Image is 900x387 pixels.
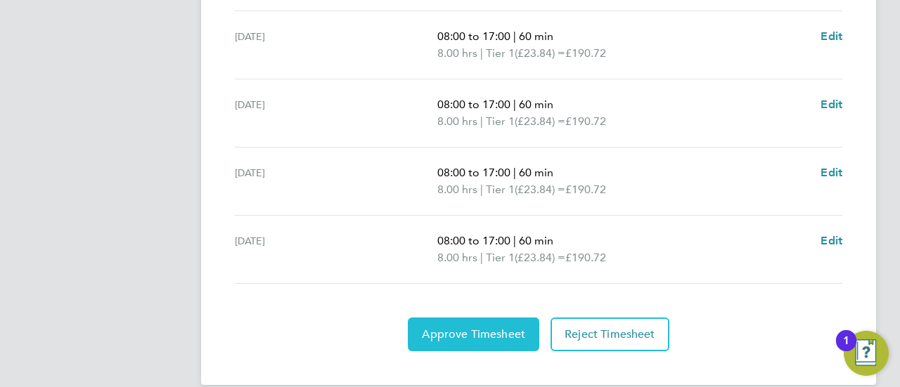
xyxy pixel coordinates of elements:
[513,98,516,111] span: |
[437,114,477,128] span: 8.00 hrs
[515,251,565,264] span: (£23.84) =
[486,249,515,266] span: Tier 1
[565,183,606,196] span: £190.72
[235,28,437,62] div: [DATE]
[519,29,553,43] span: 60 min
[486,181,515,198] span: Tier 1
[551,317,669,351] button: Reject Timesheet
[422,327,525,341] span: Approve Timesheet
[513,234,516,247] span: |
[565,114,606,128] span: £190.72
[821,232,842,249] a: Edit
[821,96,842,113] a: Edit
[437,98,510,111] span: 08:00 to 17:00
[565,327,655,341] span: Reject Timesheet
[437,29,510,43] span: 08:00 to 17:00
[565,46,606,60] span: £190.72
[486,45,515,62] span: Tier 1
[437,166,510,179] span: 08:00 to 17:00
[843,341,849,359] div: 1
[235,96,437,130] div: [DATE]
[515,114,565,128] span: (£23.84) =
[821,98,842,111] span: Edit
[821,164,842,181] a: Edit
[515,46,565,60] span: (£23.84) =
[519,166,553,179] span: 60 min
[437,46,477,60] span: 8.00 hrs
[513,29,516,43] span: |
[437,251,477,264] span: 8.00 hrs
[437,234,510,247] span: 08:00 to 17:00
[565,251,606,264] span: £190.72
[515,183,565,196] span: (£23.84) =
[408,317,539,351] button: Approve Timesheet
[235,164,437,198] div: [DATE]
[821,29,842,43] span: Edit
[480,46,483,60] span: |
[513,166,516,179] span: |
[821,28,842,45] a: Edit
[480,183,483,196] span: |
[480,251,483,264] span: |
[480,114,483,128] span: |
[844,331,889,376] button: Open Resource Center, 1 new notification
[519,98,553,111] span: 60 min
[821,234,842,247] span: Edit
[821,166,842,179] span: Edit
[486,113,515,130] span: Tier 1
[519,234,553,247] span: 60 min
[235,232,437,266] div: [DATE]
[437,183,477,196] span: 8.00 hrs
